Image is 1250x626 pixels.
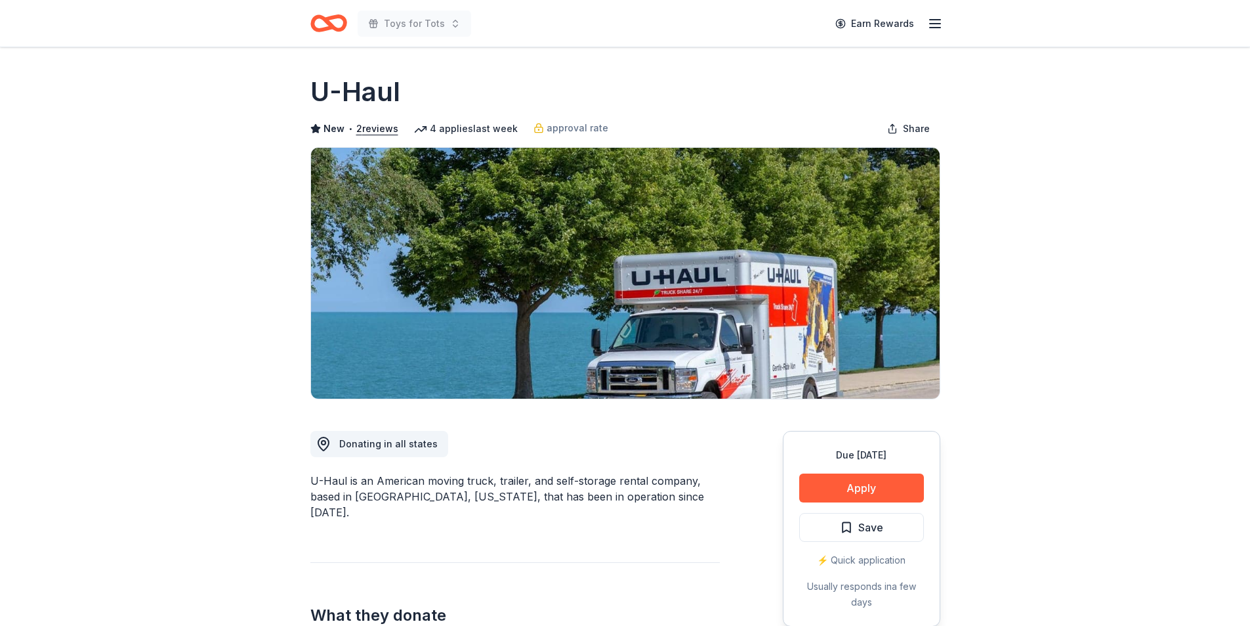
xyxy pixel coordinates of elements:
h1: U-Haul [310,74,400,110]
span: Donating in all states [339,438,438,449]
div: Usually responds in a few days [799,579,924,610]
a: approval rate [533,120,608,136]
span: Toys for Tots [384,16,445,32]
div: U-Haul is an American moving truck, trailer, and self-storage rental company, based in [GEOGRAPHI... [310,473,720,520]
h2: What they donate [310,605,720,626]
div: Due [DATE] [799,447,924,463]
span: • [348,123,352,134]
div: ⚡️ Quick application [799,552,924,568]
span: approval rate [547,120,608,136]
a: Earn Rewards [827,12,922,35]
button: Save [799,513,924,542]
button: 2reviews [356,121,398,137]
span: Share [903,121,930,137]
a: Home [310,8,347,39]
button: Apply [799,474,924,503]
span: New [323,121,344,137]
button: Toys for Tots [358,11,471,37]
img: Image for U-Haul [311,148,940,399]
div: 4 applies last week [414,121,518,137]
span: Save [858,519,883,536]
button: Share [877,116,940,142]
